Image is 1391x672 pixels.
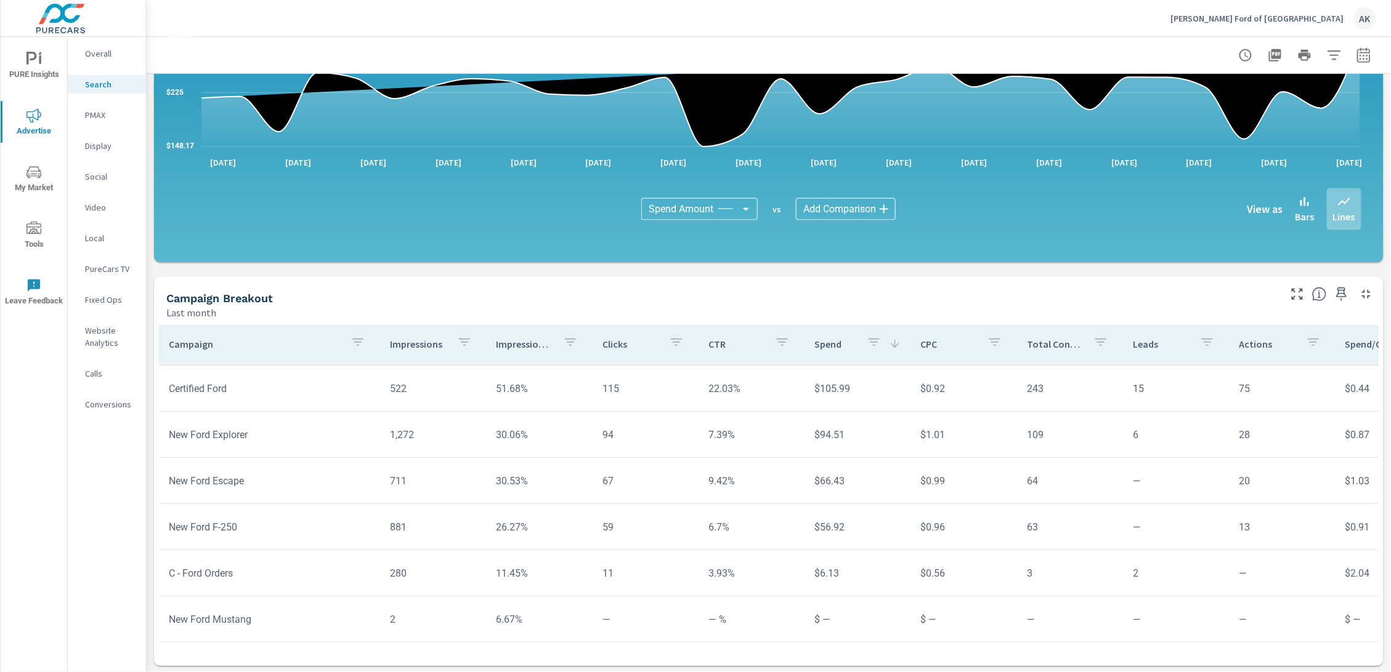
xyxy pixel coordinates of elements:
[68,364,146,383] div: Calls
[487,465,593,497] td: 30.53%
[758,204,796,215] p: vs
[4,52,63,82] span: PURE Insights
[1357,284,1376,304] button: Minimize Widget
[380,511,486,543] td: 881
[805,604,910,635] td: $ —
[1328,156,1371,169] p: [DATE]
[1230,373,1336,404] td: 75
[1017,558,1123,589] td: 3
[159,558,380,589] td: C - Ford Orders
[159,419,380,450] td: New Ford Explorer
[380,604,486,635] td: 2
[1123,511,1229,543] td: —
[911,373,1017,404] td: $0.92
[68,395,146,414] div: Conversions
[805,465,910,497] td: $66.43
[1230,419,1336,450] td: 28
[1296,209,1315,224] p: Bars
[699,373,805,404] td: 22.03%
[68,260,146,278] div: PureCars TV
[1230,465,1336,497] td: 20
[85,324,136,349] p: Website Analytics
[699,604,805,635] td: — %
[1123,465,1229,497] td: —
[487,373,593,404] td: 51.68%
[4,165,63,195] span: My Market
[921,338,978,350] p: CPC
[699,558,805,589] td: 3.93%
[85,109,136,121] p: PMAX
[68,290,146,309] div: Fixed Ops
[277,156,320,169] p: [DATE]
[593,419,699,450] td: 94
[380,419,486,450] td: 1,272
[1178,156,1221,169] p: [DATE]
[1332,284,1352,304] span: Save this to your personalized report
[159,604,380,635] td: New Ford Mustang
[1017,511,1123,543] td: 63
[1230,604,1336,635] td: —
[166,142,194,151] text: $148.17
[1017,465,1123,497] td: 64
[85,263,136,275] p: PureCars TV
[502,156,545,169] p: [DATE]
[1133,338,1190,350] p: Leads
[1017,419,1123,450] td: 109
[1123,419,1229,450] td: 6
[85,47,136,60] p: Overall
[911,558,1017,589] td: $0.56
[68,229,146,247] div: Local
[1017,373,1123,404] td: 243
[877,156,920,169] p: [DATE]
[1322,43,1347,68] button: Apply Filters
[1103,156,1146,169] p: [DATE]
[487,419,593,450] td: 30.06%
[699,419,805,450] td: 7.39%
[159,511,380,543] td: New Ford F-250
[1354,7,1376,30] div: AK
[593,373,699,404] td: 115
[649,203,713,215] span: Spend Amount
[487,558,593,589] td: 11.45%
[593,558,699,589] td: 11
[1239,338,1296,350] p: Actions
[85,294,136,306] p: Fixed Ops
[85,232,136,244] p: Local
[1123,604,1229,635] td: —
[699,511,805,543] td: 6.7%
[802,156,845,169] p: [DATE]
[1017,604,1123,635] td: —
[380,558,486,589] td: 280
[85,140,136,152] p: Display
[380,465,486,497] td: 711
[1171,13,1344,24] p: [PERSON_NAME] Ford of [GEOGRAPHIC_DATA]
[68,44,146,63] div: Overall
[577,156,620,169] p: [DATE]
[1123,558,1229,589] td: 2
[166,88,184,97] text: $225
[159,465,380,497] td: New Ford Escape
[159,373,380,404] td: Certified Ford
[68,75,146,94] div: Search
[427,156,470,169] p: [DATE]
[1027,338,1084,350] p: Total Conversions
[1333,209,1355,224] p: Lines
[593,604,699,635] td: —
[166,306,216,321] p: Last month
[728,156,771,169] p: [DATE]
[85,367,136,380] p: Calls
[85,398,136,410] p: Conversions
[641,198,758,220] div: Spend Amount
[169,338,341,350] p: Campaign
[85,78,136,90] p: Search
[708,338,765,350] p: CTR
[68,106,146,124] div: PMAX
[1288,284,1307,304] button: Make Fullscreen
[1123,373,1229,404] td: 15
[352,156,395,169] p: [DATE]
[911,511,1017,543] td: $0.96
[911,604,1017,635] td: $ —
[699,465,805,497] td: 9.42%
[68,321,146,352] div: Website Analytics
[380,373,486,404] td: 522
